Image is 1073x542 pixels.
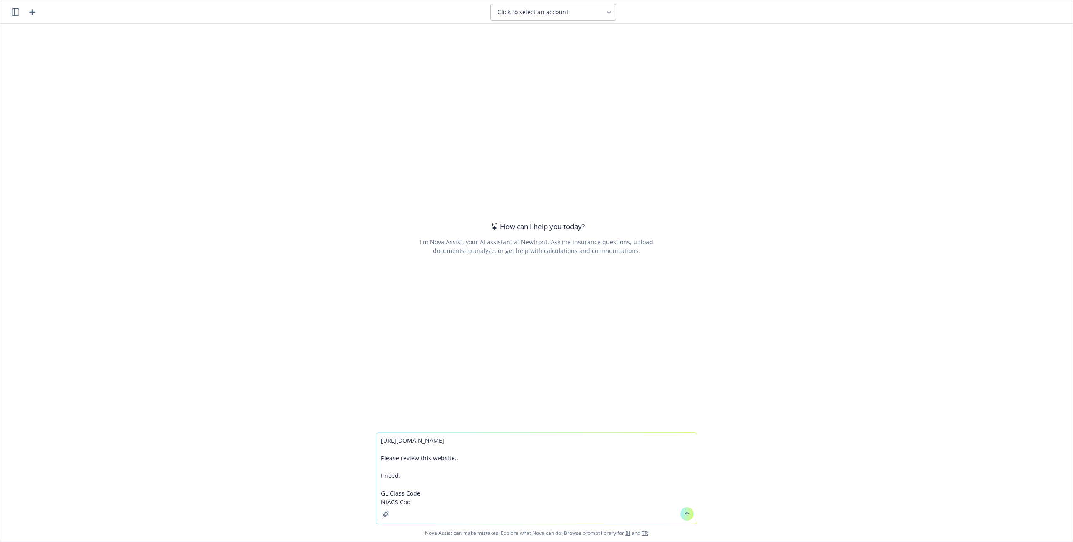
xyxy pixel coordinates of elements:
button: Click to select an account [490,4,616,21]
a: TR [642,529,648,537]
textarea: [URL][DOMAIN_NAME] Please review this website... I need: GL Class Code NIACS Cod [376,433,697,524]
div: I'm Nova Assist, your AI assistant at Newfront. Ask me insurance questions, upload documents to a... [418,237,654,255]
span: Nova Assist can make mistakes. Explore what Nova can do: Browse prompt library for and [4,524,1069,542]
span: Click to select an account [498,8,568,16]
a: BI [625,529,630,537]
div: How can I help you today? [488,221,585,232]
